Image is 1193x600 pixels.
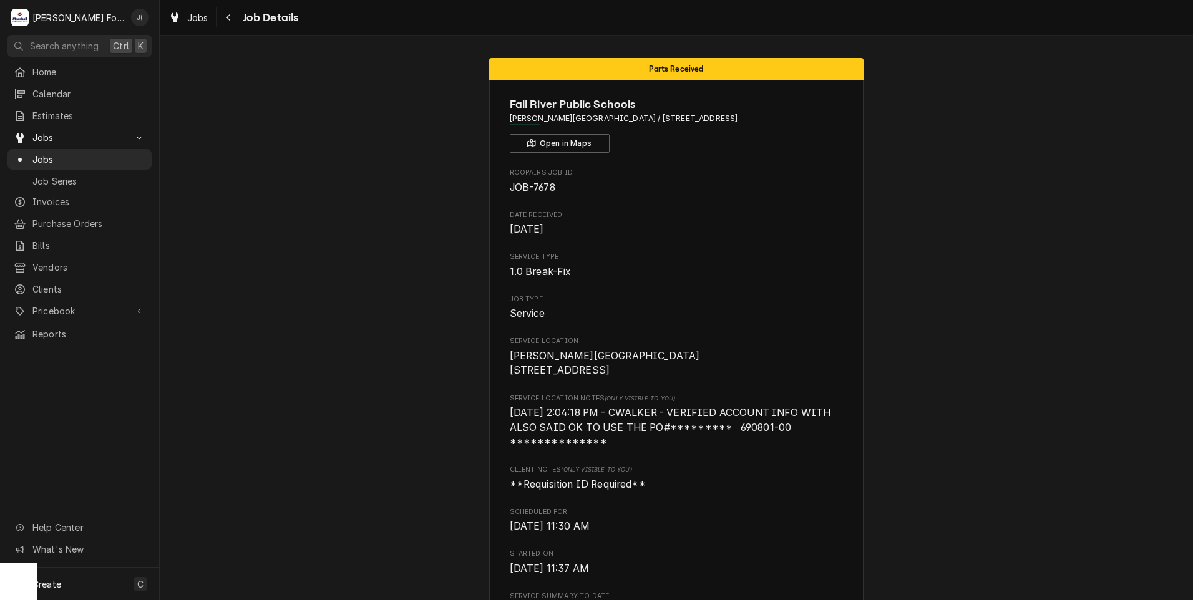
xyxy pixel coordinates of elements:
span: Address [510,113,844,124]
span: Scheduled For [510,519,844,534]
span: Name [510,96,844,113]
span: What's New [32,543,144,556]
a: Calendar [7,84,152,104]
span: Job Type [510,294,844,304]
div: Client Information [510,96,844,153]
span: Service [510,307,545,319]
a: Go to What's New [7,539,152,559]
span: Create [32,579,61,589]
span: Service Type [510,252,844,262]
span: Parts Received [649,65,703,73]
span: [PERSON_NAME][GEOGRAPHIC_DATA] [STREET_ADDRESS] [510,350,700,377]
div: Date Received [510,210,844,237]
a: Go to Jobs [7,127,152,148]
span: Service Location [510,336,844,346]
button: Navigate back [219,7,239,27]
span: Date Received [510,210,844,220]
span: K [138,39,144,52]
a: Invoices [7,191,152,212]
span: Jobs [32,131,127,144]
span: Client Notes [510,465,844,475]
span: Service Location [510,349,844,378]
a: Job Series [7,171,152,191]
span: Help Center [32,521,144,534]
span: **Requisition ID Required** [510,478,646,490]
span: [DATE] 11:37 AM [510,563,589,574]
span: Calendar [32,87,145,100]
span: Search anything [30,39,99,52]
div: Scheduled For [510,507,844,534]
a: Jobs [163,7,213,28]
span: Started On [510,549,844,559]
div: [object Object] [510,394,844,450]
div: Status [489,58,864,80]
span: Ctrl [113,39,129,52]
button: Open in Maps [510,134,610,153]
span: Reports [32,327,145,341]
span: Purchase Orders [32,217,145,230]
span: [DATE] 2:04:18 PM - CWALKER - VERIFIED ACCOUNT INFO WITH ALSO SAID OK TO USE THE PO#********* 690... [510,407,834,448]
span: [object Object] [510,405,844,450]
span: Invoices [32,195,145,208]
span: 1.0 Break-Fix [510,266,572,278]
div: Service Location [510,336,844,378]
span: Service Type [510,264,844,279]
span: (Only Visible to You) [561,466,631,473]
div: Started On [510,549,844,576]
span: Roopairs Job ID [510,168,844,178]
a: Vendors [7,257,152,278]
span: (Only Visible to You) [605,395,675,402]
div: [PERSON_NAME] Food Equipment Service [32,11,124,24]
span: JOB-7678 [510,181,555,193]
span: Vendors [32,261,145,274]
div: J( [131,9,149,26]
span: Service Location Notes [510,394,844,404]
div: Marshall Food Equipment Service's Avatar [11,9,29,26]
span: [DATE] [510,223,544,235]
a: Go to Help Center [7,517,152,538]
div: M [11,9,29,26]
div: Job Type [510,294,844,321]
div: [object Object] [510,465,844,491]
span: Job Type [510,306,844,321]
span: Job Details [239,9,299,26]
button: Search anythingCtrlK [7,35,152,57]
span: Estimates [32,109,145,122]
span: Pricebook [32,304,127,317]
span: Jobs [187,11,208,24]
a: Bills [7,235,152,256]
a: Jobs [7,149,152,170]
span: Job Series [32,175,145,188]
span: Started On [510,561,844,576]
span: Home [32,65,145,79]
div: Jeff Debigare (109)'s Avatar [131,9,149,26]
span: Clients [32,283,145,296]
a: Purchase Orders [7,213,152,234]
span: Jobs [32,153,145,166]
div: Service Type [510,252,844,279]
span: [DATE] 11:30 AM [510,520,590,532]
a: Clients [7,279,152,299]
span: C [137,578,144,591]
a: Estimates [7,105,152,126]
span: Date Received [510,222,844,237]
a: Home [7,62,152,82]
a: Reports [7,324,152,344]
span: Roopairs Job ID [510,180,844,195]
span: Scheduled For [510,507,844,517]
a: Go to Pricebook [7,301,152,321]
div: Roopairs Job ID [510,168,844,195]
span: [object Object] [510,477,844,492]
span: Bills [32,239,145,252]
